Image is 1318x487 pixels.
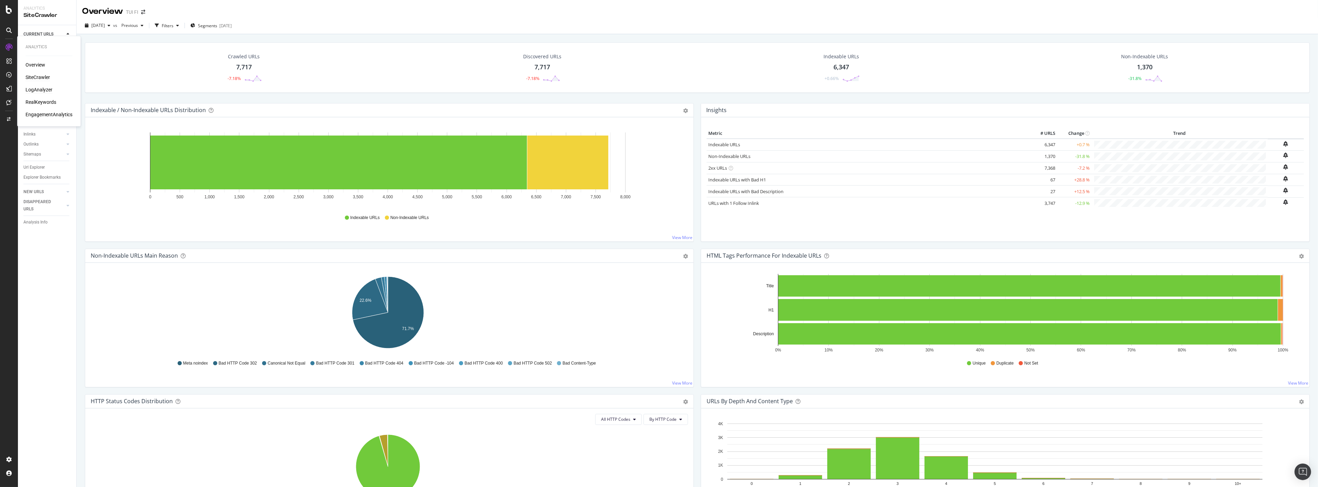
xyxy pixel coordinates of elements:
div: Non-Indexable URLs [1121,53,1168,60]
text: 90% [1228,348,1237,352]
text: Description [753,331,774,336]
td: 6,347 [1029,139,1057,150]
div: gear [1299,399,1304,404]
text: 40% [976,348,984,352]
div: SiteCrawler [23,11,71,19]
div: HTML Tags Performance for Indexable URLs [707,252,821,259]
a: Indexable URLs [708,141,740,148]
a: Url Explorer [23,164,71,171]
div: Open Intercom Messenger [1295,464,1311,480]
text: 3,000 [323,195,333,199]
text: 0 [751,481,753,486]
div: Overview [82,6,123,17]
svg: A chart. [91,274,685,354]
div: Non-Indexable URLs Main Reason [91,252,178,259]
a: View More [1288,380,1308,386]
a: Overview [26,62,45,69]
button: Previous [119,20,146,31]
text: 3 [897,481,899,486]
div: Sitemaps [23,151,41,158]
span: Non-Indexable URLs [390,215,429,221]
text: 7,500 [590,195,601,199]
div: URLs by Depth and Content Type [707,398,793,405]
text: 0% [775,348,781,352]
div: Analytics [23,6,71,11]
text: Title [766,284,774,288]
div: gear [683,254,688,259]
span: 2025 Aug. 18th [91,22,105,28]
text: 1K [718,463,723,468]
span: Bad HTTP Code 301 [316,360,354,366]
div: bell-plus [1284,164,1288,170]
div: +0.66% [825,76,839,81]
div: A chart. [91,128,685,208]
text: 1,500 [234,195,244,199]
text: 8 [1140,481,1142,486]
td: 67 [1029,174,1057,186]
div: Crawled URLs [228,53,260,60]
div: Outlinks [23,141,39,148]
span: Segments [198,23,217,29]
td: 27 [1029,186,1057,197]
div: Analysis Info [23,219,48,226]
a: Analysis Info [23,219,71,226]
a: 2xx URLs [708,165,727,171]
text: 2,000 [264,195,274,199]
text: 500 [177,195,183,199]
a: Non-Indexable URLs [708,153,750,159]
div: HTTP Status Codes Distribution [91,398,173,405]
text: 8,000 [620,195,630,199]
text: 1 [799,481,801,486]
div: gear [1299,254,1304,259]
a: RealKeywords [26,99,56,106]
a: Indexable URLs with Bad Description [708,188,783,195]
text: 3,500 [353,195,363,199]
div: bell-plus [1284,176,1288,181]
td: -7.2 % [1057,162,1091,174]
div: -7.18% [228,76,241,81]
span: Bad HTTP Code 400 [465,360,503,366]
div: NEW URLS [23,188,44,196]
text: 4,500 [412,195,423,199]
text: 0 [149,195,151,199]
text: 7,000 [561,195,571,199]
button: Segments[DATE] [188,20,234,31]
span: Previous [119,22,138,28]
div: gear [683,399,688,404]
a: View More [672,380,692,386]
text: 6,500 [531,195,541,199]
button: [DATE] [82,20,113,31]
div: bell-plus [1284,152,1288,158]
td: -31.8 % [1057,150,1091,162]
text: 9 [1188,481,1190,486]
a: SiteCrawler [26,74,50,81]
text: 100% [1278,348,1288,352]
text: 2 [848,481,850,486]
span: Not Set [1025,360,1038,366]
div: Indexable URLs [824,53,859,60]
div: DISAPPEARED URLS [23,198,58,213]
div: Explorer Bookmarks [23,174,61,181]
a: View More [672,235,692,240]
td: 1,370 [1029,150,1057,162]
text: 3K [718,435,723,440]
text: 6,000 [501,195,512,199]
a: CURRENT URLS [23,31,64,38]
text: 4,000 [382,195,393,199]
td: -12.9 % [1057,197,1091,209]
span: By HTTP Code [649,416,677,422]
a: NEW URLS [23,188,64,196]
a: Explorer Bookmarks [23,174,71,181]
text: 10% [825,348,833,352]
text: 2K [718,449,723,454]
a: LogAnalyzer [26,87,52,93]
span: Bad HTTP Code 502 [513,360,552,366]
th: Trend [1091,128,1268,139]
a: EngagementAnalytics [26,111,72,118]
button: Filters [152,20,182,31]
div: bell-plus [1284,188,1288,193]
